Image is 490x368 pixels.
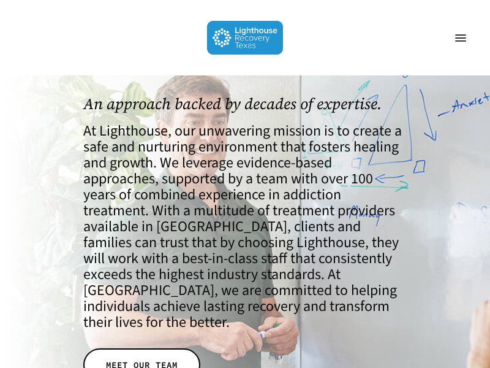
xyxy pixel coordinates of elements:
h4: At Lighthouse, our unwavering mission is to create a safe and nurturing environment that fosters ... [83,123,407,331]
h1: An approach backed by decades of expertise. [83,95,407,113]
img: Lighthouse Recovery Texas [207,21,284,55]
a: Navigation Menu [448,32,473,44]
